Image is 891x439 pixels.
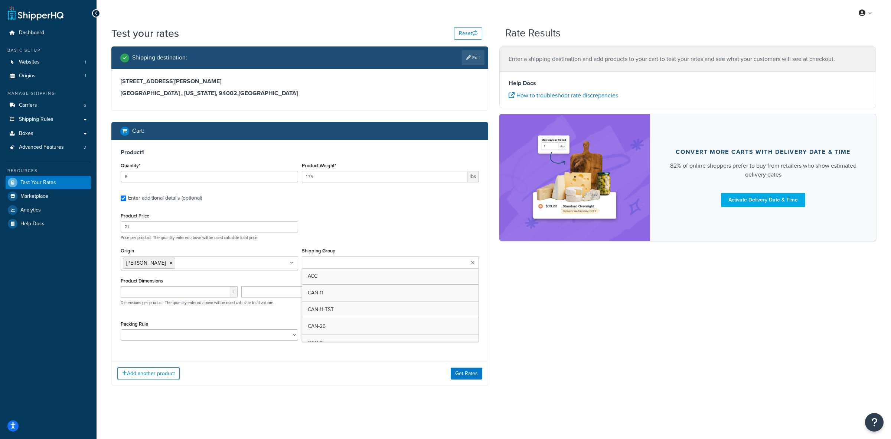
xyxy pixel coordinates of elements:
[302,335,479,351] a: CAN-3
[302,248,336,254] label: Shipping Group
[121,171,298,182] input: 0
[20,180,56,186] span: Test Your Rates
[121,78,479,85] h3: [STREET_ADDRESS][PERSON_NAME]
[19,130,33,137] span: Boxes
[19,59,40,65] span: Websites
[20,193,48,200] span: Marketplace
[6,203,91,217] a: Analytics
[111,26,179,41] h1: Test your rates
[84,102,86,109] span: 6
[462,50,484,65] a: Edit
[128,193,202,203] div: Enter additional details (optional)
[85,73,86,79] span: 1
[121,149,479,156] h3: Product 1
[6,99,91,112] a: Carriers6
[6,113,91,126] a: Shipping Rules
[19,102,37,109] span: Carriers
[509,79,867,88] h4: Help Docs
[865,413,884,432] button: Open Resource Center
[6,141,91,154] li: Advanced Features
[454,27,482,40] button: Reset
[509,91,618,100] a: How to troubleshoot rate discrepancies
[19,30,44,36] span: Dashboard
[528,125,621,230] img: feature-image-ddt-36eae7f7280da8017bfb280eaccd9c446f90b1fe08728e4019434db127062ab4.png
[308,306,334,313] span: CAN-11-TST
[119,235,481,240] p: Price per product. The quantity entered above will be used calculate total price.
[132,54,187,61] h2: Shipping destination :
[308,272,317,280] span: ACC
[84,144,86,151] span: 3
[121,163,140,168] label: Quantity*
[121,278,163,284] label: Product Dimensions
[6,99,91,112] li: Carriers
[6,176,91,189] a: Test Your Rates
[302,171,468,182] input: 0.00
[85,59,86,65] span: 1
[302,285,479,301] a: CAN-11
[19,144,64,151] span: Advanced Features
[308,289,323,297] span: CAN-11
[505,28,561,39] h2: Rate Results
[6,55,91,69] a: Websites1
[509,54,867,64] p: Enter a shipping destination and add products to your cart to test your rates and see what your c...
[6,217,91,230] a: Help Docs
[121,248,134,254] label: Origin
[308,322,326,330] span: CAN-26
[121,321,148,327] label: Packing Rule
[6,190,91,203] a: Marketplace
[6,55,91,69] li: Websites
[126,259,166,267] span: [PERSON_NAME]
[121,213,149,219] label: Product Price
[6,47,91,54] div: Basic Setup
[721,193,805,207] a: Activate Delivery Date & Time
[6,90,91,97] div: Manage Shipping
[121,196,126,201] input: Enter additional details (optional)
[132,127,144,134] h2: Cart :
[6,26,91,40] a: Dashboard
[6,127,91,141] a: Boxes
[119,300,274,305] p: Dimensions per product. The quantity entered above will be used calculate total volume.
[20,207,41,213] span: Analytics
[117,367,180,380] button: Add another product
[6,69,91,83] li: Origins
[6,168,91,174] div: Resources
[302,268,479,284] a: ACC
[467,171,479,182] span: lbs
[302,163,336,168] label: Product Weight*
[308,339,323,347] span: CAN-3
[6,141,91,154] a: Advanced Features3
[20,221,45,227] span: Help Docs
[19,116,53,123] span: Shipping Rules
[302,301,479,318] a: CAN-11-TST
[451,368,482,380] button: Get Rates
[121,90,479,97] h3: [GEOGRAPHIC_DATA] , [US_STATE], 94002 , [GEOGRAPHIC_DATA]
[6,69,91,83] a: Origins1
[230,286,238,297] span: L
[668,161,858,179] div: 82% of online shoppers prefer to buy from retailers who show estimated delivery dates
[676,148,851,156] div: Convert more carts with delivery date & time
[302,318,479,335] a: CAN-26
[19,73,36,79] span: Origins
